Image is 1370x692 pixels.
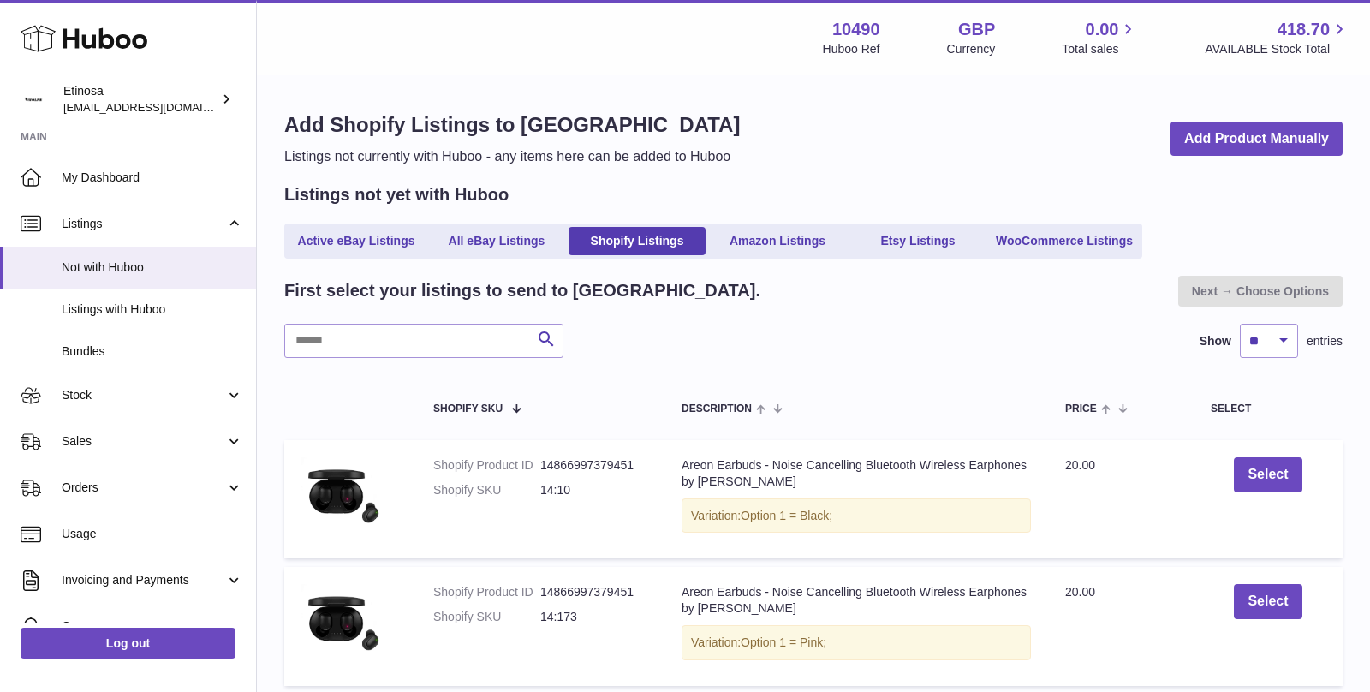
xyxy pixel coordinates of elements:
strong: 10490 [832,18,880,41]
span: Bundles [62,343,243,360]
span: Price [1065,403,1097,415]
img: v-Black__-1778450769.webp [301,457,387,534]
dd: 14866997379451 [540,457,647,474]
a: Amazon Listings [709,227,846,255]
dt: Shopify SKU [433,609,540,625]
h2: First select your listings to send to [GEOGRAPHIC_DATA]. [284,279,760,302]
dd: 14866997379451 [540,584,647,600]
span: Cases [62,618,243,635]
div: Select [1211,403,1325,415]
span: Shopify SKU [433,403,503,415]
a: Add Product Manually [1170,122,1343,157]
div: Areon Earbuds - Noise Cancelling Bluetooth Wireless Earphones by [PERSON_NAME] [682,584,1031,617]
span: My Dashboard [62,170,243,186]
span: Listings [62,216,225,232]
dd: 14:173 [540,609,647,625]
span: AVAILABLE Stock Total [1205,41,1349,57]
span: 20.00 [1065,585,1095,599]
a: Shopify Listings [569,227,706,255]
span: 418.70 [1278,18,1330,41]
div: Areon Earbuds - Noise Cancelling Bluetooth Wireless Earphones by [PERSON_NAME] [682,457,1031,490]
div: Huboo Ref [823,41,880,57]
span: Not with Huboo [62,259,243,276]
span: entries [1307,333,1343,349]
strong: GBP [958,18,995,41]
div: Etinosa [63,83,217,116]
a: Etsy Listings [849,227,986,255]
span: 20.00 [1065,458,1095,472]
p: Listings not currently with Huboo - any items here can be added to Huboo [284,147,740,166]
dt: Shopify Product ID [433,457,540,474]
button: Select [1234,457,1301,492]
span: Stock [62,387,225,403]
a: 418.70 AVAILABLE Stock Total [1205,18,1349,57]
dd: 14:10 [540,482,647,498]
a: WooCommerce Listings [990,227,1139,255]
dt: Shopify Product ID [433,584,540,600]
span: Total sales [1062,41,1138,57]
a: Active eBay Listings [288,227,425,255]
a: All eBay Listings [428,227,565,255]
span: Option 1 = Black; [741,509,832,522]
div: Variation: [682,625,1031,660]
button: Select [1234,584,1301,619]
h2: Listings not yet with Huboo [284,183,509,206]
span: [EMAIL_ADDRESS][DOMAIN_NAME] [63,100,252,114]
a: Log out [21,628,235,659]
span: Orders [62,480,225,496]
span: Usage [62,526,243,542]
dt: Shopify SKU [433,482,540,498]
img: v-Black__-1778450769.webp [301,584,387,660]
label: Show [1200,333,1231,349]
span: Listings with Huboo [62,301,243,318]
span: Description [682,403,752,415]
a: 0.00 Total sales [1062,18,1138,57]
img: Wolphuk@gmail.com [21,86,46,112]
span: Option 1 = Pink; [741,635,826,649]
span: 0.00 [1086,18,1119,41]
div: Variation: [682,498,1031,534]
h1: Add Shopify Listings to [GEOGRAPHIC_DATA] [284,111,740,139]
div: Currency [947,41,996,57]
span: Invoicing and Payments [62,572,225,588]
span: Sales [62,433,225,450]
